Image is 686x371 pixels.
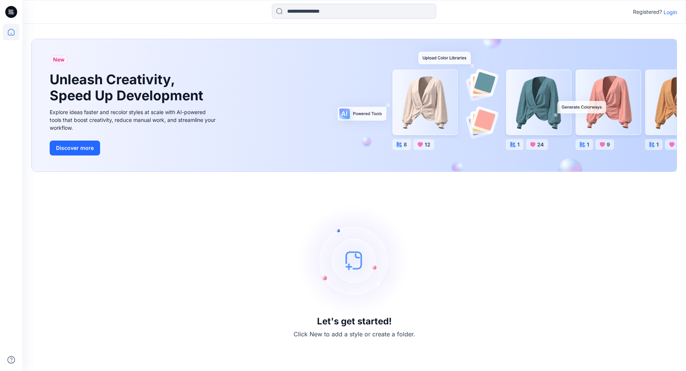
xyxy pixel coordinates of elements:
a: Discover more [50,141,218,155]
span: New [53,55,65,64]
img: empty-state-image.svg [298,204,410,316]
div: Explore ideas faster and recolor styles at scale with AI-powered tools that boost creativity, red... [50,108,218,132]
h3: Let's get started! [317,316,392,327]
p: Registered? [633,7,662,16]
h1: Unleash Creativity, Speed Up Development [50,72,207,104]
p: Login [664,8,677,16]
p: Click New to add a style or create a folder. [294,330,415,339]
button: Discover more [50,141,100,155]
